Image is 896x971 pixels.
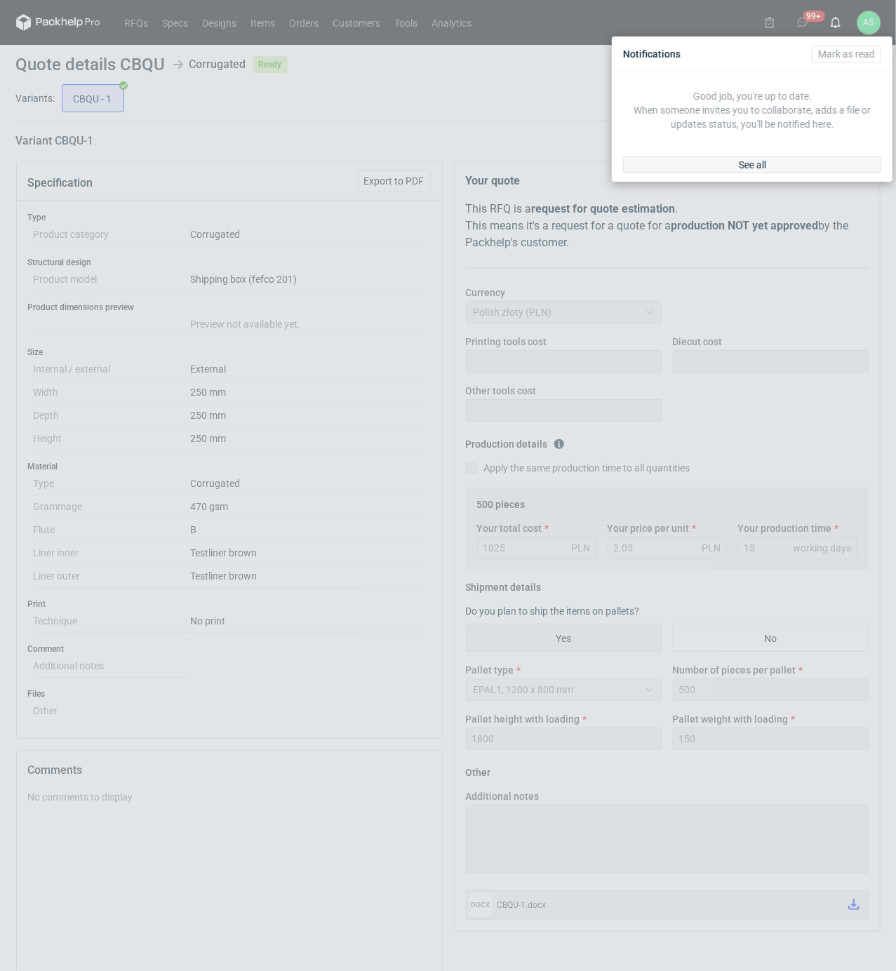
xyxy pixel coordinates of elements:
[629,89,876,131] p: Good job, you're up to date. When someone invites you to collaborate, adds a file or updates stat...
[739,160,766,170] span: See all
[812,46,881,62] button: Mark as read
[623,156,881,173] a: See all
[617,42,887,66] div: Notifications
[818,49,875,59] span: Mark as read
